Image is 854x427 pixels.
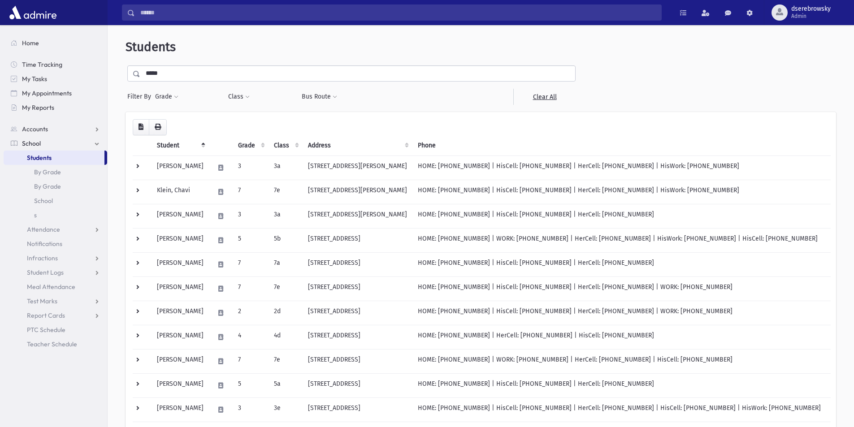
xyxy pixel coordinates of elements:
[233,301,269,325] td: 2
[233,228,269,252] td: 5
[152,204,209,228] td: [PERSON_NAME]
[152,276,209,301] td: [PERSON_NAME]
[303,155,412,180] td: [STREET_ADDRESS][PERSON_NAME]
[303,135,412,156] th: Address: activate to sort column ascending
[27,283,75,291] span: Meal Attendance
[412,397,831,422] td: HOME: [PHONE_NUMBER] | HisCell: [PHONE_NUMBER] | HerCell: [PHONE_NUMBER] | HisCell: [PHONE_NUMBER...
[4,308,107,323] a: Report Cards
[303,301,412,325] td: [STREET_ADDRESS]
[22,60,62,69] span: Time Tracking
[269,276,303,301] td: 7e
[27,154,52,162] span: Students
[412,325,831,349] td: HOME: [PHONE_NUMBER] | HerCell: [PHONE_NUMBER] | HisCell: [PHONE_NUMBER]
[135,4,661,21] input: Search
[269,301,303,325] td: 2d
[127,92,155,101] span: Filter By
[233,180,269,204] td: 7
[27,326,65,334] span: PTC Schedule
[4,208,107,222] a: s
[233,135,269,156] th: Grade: activate to sort column ascending
[303,349,412,373] td: [STREET_ADDRESS]
[303,180,412,204] td: [STREET_ADDRESS][PERSON_NAME]
[4,294,107,308] a: Test Marks
[791,13,831,20] span: Admin
[4,36,107,50] a: Home
[4,251,107,265] a: Infractions
[126,39,176,54] span: Students
[412,301,831,325] td: HOME: [PHONE_NUMBER] | HisCell: [PHONE_NUMBER] | HerCell: [PHONE_NUMBER] | WORK: [PHONE_NUMBER]
[152,135,209,156] th: Student: activate to sort column descending
[233,397,269,422] td: 3
[301,89,338,105] button: Bus Route
[4,222,107,237] a: Attendance
[791,5,831,13] span: dserebrowsky
[133,119,149,135] button: CSV
[269,180,303,204] td: 7e
[22,104,54,112] span: My Reports
[4,72,107,86] a: My Tasks
[27,225,60,233] span: Attendance
[22,125,48,133] span: Accounts
[228,89,250,105] button: Class
[269,325,303,349] td: 4d
[303,204,412,228] td: [STREET_ADDRESS][PERSON_NAME]
[412,373,831,397] td: HOME: [PHONE_NUMBER] | HisCell: [PHONE_NUMBER] | HerCell: [PHONE_NUMBER]
[27,268,64,276] span: Student Logs
[303,276,412,301] td: [STREET_ADDRESS]
[269,252,303,276] td: 7a
[412,204,831,228] td: HOME: [PHONE_NUMBER] | HisCell: [PHONE_NUMBER] | HerCell: [PHONE_NUMBER]
[4,280,107,294] a: Meal Attendance
[22,139,41,147] span: School
[269,204,303,228] td: 3a
[269,373,303,397] td: 5a
[27,297,57,305] span: Test Marks
[412,180,831,204] td: HOME: [PHONE_NUMBER] | HisCell: [PHONE_NUMBER] | HerCell: [PHONE_NUMBER] | HisWork: [PHONE_NUMBER]
[27,240,62,248] span: Notifications
[303,325,412,349] td: [STREET_ADDRESS]
[4,265,107,280] a: Student Logs
[303,228,412,252] td: [STREET_ADDRESS]
[4,151,104,165] a: Students
[152,349,209,373] td: [PERSON_NAME]
[22,89,72,97] span: My Appointments
[233,155,269,180] td: 3
[233,373,269,397] td: 5
[513,89,576,105] a: Clear All
[303,252,412,276] td: [STREET_ADDRESS]
[149,119,167,135] button: Print
[22,75,47,83] span: My Tasks
[27,311,65,319] span: Report Cards
[233,349,269,373] td: 7
[4,237,107,251] a: Notifications
[152,397,209,422] td: [PERSON_NAME]
[27,254,58,262] span: Infractions
[4,165,107,179] a: By Grade
[152,180,209,204] td: Klein, Chavi
[412,349,831,373] td: HOME: [PHONE_NUMBER] | WORK: [PHONE_NUMBER] | HerCell: [PHONE_NUMBER] | HisCell: [PHONE_NUMBER]
[233,276,269,301] td: 7
[155,89,179,105] button: Grade
[4,194,107,208] a: School
[7,4,59,22] img: AdmirePro
[269,228,303,252] td: 5b
[4,337,107,351] a: Teacher Schedule
[152,325,209,349] td: [PERSON_NAME]
[412,276,831,301] td: HOME: [PHONE_NUMBER] | HisCell: [PHONE_NUMBER] | HerCell: [PHONE_NUMBER] | WORK: [PHONE_NUMBER]
[152,252,209,276] td: [PERSON_NAME]
[27,340,77,348] span: Teacher Schedule
[4,122,107,136] a: Accounts
[269,135,303,156] th: Class: activate to sort column ascending
[152,373,209,397] td: [PERSON_NAME]
[233,325,269,349] td: 4
[412,135,831,156] th: Phone
[303,373,412,397] td: [STREET_ADDRESS]
[4,179,107,194] a: By Grade
[412,228,831,252] td: HOME: [PHONE_NUMBER] | WORK: [PHONE_NUMBER] | HerCell: [PHONE_NUMBER] | HisWork: [PHONE_NUMBER] |...
[269,349,303,373] td: 7e
[4,323,107,337] a: PTC Schedule
[152,228,209,252] td: [PERSON_NAME]
[233,252,269,276] td: 7
[152,155,209,180] td: [PERSON_NAME]
[22,39,39,47] span: Home
[412,252,831,276] td: HOME: [PHONE_NUMBER] | HisCell: [PHONE_NUMBER] | HerCell: [PHONE_NUMBER]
